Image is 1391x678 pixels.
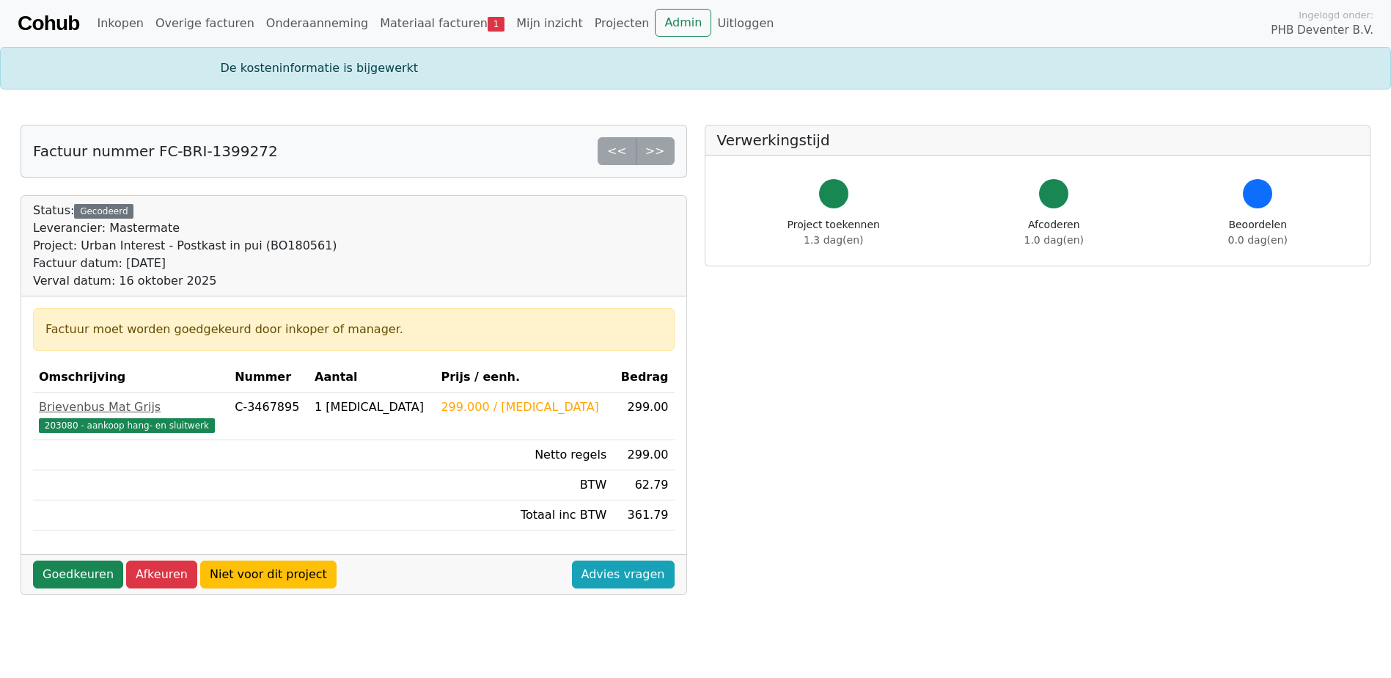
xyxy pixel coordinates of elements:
a: Cohub [18,6,79,41]
div: Brievenbus Mat Grijs [39,398,223,416]
div: Project toekennen [788,217,880,248]
span: 0.0 dag(en) [1228,234,1288,246]
div: De kosteninformatie is bijgewerkt [212,59,1180,77]
a: Advies vragen [572,561,675,588]
span: 1 [488,17,504,32]
td: 361.79 [612,500,674,531]
td: 299.00 [612,440,674,470]
div: Project: Urban Interest - Postkast in pui (BO180561) [33,237,337,255]
th: Aantal [309,362,435,393]
a: Mijn inzicht [510,9,589,38]
td: 299.00 [612,393,674,440]
a: Goedkeuren [33,561,123,588]
h5: Verwerkingstijd [717,131,1359,149]
td: Totaal inc BTW [435,500,612,531]
td: 62.79 [612,470,674,500]
a: Brievenbus Mat Grijs203080 - aankoop hang- en sluitwerk [39,398,223,434]
span: 1.3 dag(en) [804,234,863,246]
span: 203080 - aankoop hang- en sluitwerk [39,418,215,433]
div: 299.000 / [MEDICAL_DATA] [441,398,606,416]
td: BTW [435,470,612,500]
th: Prijs / eenh. [435,362,612,393]
td: C-3467895 [229,393,309,440]
span: 1.0 dag(en) [1024,234,1084,246]
div: Leverancier: Mastermate [33,219,337,237]
div: Beoordelen [1228,217,1288,248]
a: Onderaanneming [260,9,374,38]
th: Nummer [229,362,309,393]
h5: Factuur nummer FC-BRI-1399272 [33,142,278,160]
a: Projecten [589,9,656,38]
div: Factuur moet worden goedgekeurd door inkoper of manager. [45,321,662,338]
span: Ingelogd onder: [1299,8,1373,22]
th: Bedrag [612,362,674,393]
span: PHB Deventer B.V. [1271,22,1373,39]
th: Omschrijving [33,362,229,393]
div: Factuur datum: [DATE] [33,255,337,272]
a: Materiaal facturen1 [374,9,510,38]
div: 1 [MEDICAL_DATA] [315,398,429,416]
div: Status: [33,202,337,290]
div: Afcoderen [1024,217,1084,248]
a: Overige facturen [150,9,260,38]
a: Afkeuren [126,561,197,588]
div: Verval datum: 16 oktober 2025 [33,272,337,290]
td: Netto regels [435,440,612,470]
a: Uitloggen [711,9,779,38]
a: Inkopen [91,9,149,38]
a: Admin [655,9,711,37]
div: Gecodeerd [74,204,133,219]
a: Niet voor dit project [200,561,337,588]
